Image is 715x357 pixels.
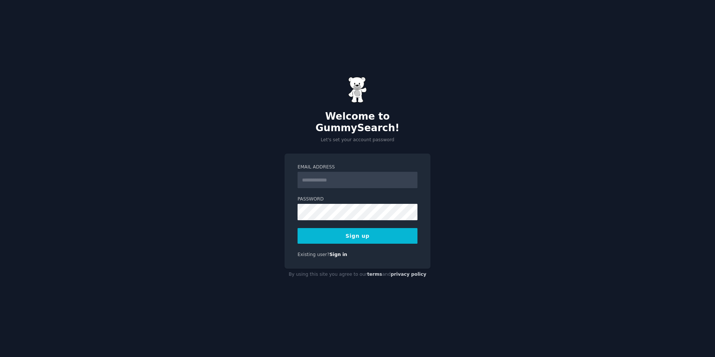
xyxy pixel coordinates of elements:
a: privacy policy [391,272,426,277]
label: Email Address [298,164,417,171]
a: Sign in [330,252,347,257]
div: By using this site you agree to our and [285,269,430,281]
label: Password [298,196,417,203]
h2: Welcome to GummySearch! [285,111,430,134]
button: Sign up [298,228,417,244]
img: Gummy Bear [348,77,367,103]
span: Existing user? [298,252,330,257]
p: Let's set your account password [285,137,430,143]
a: terms [367,272,382,277]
